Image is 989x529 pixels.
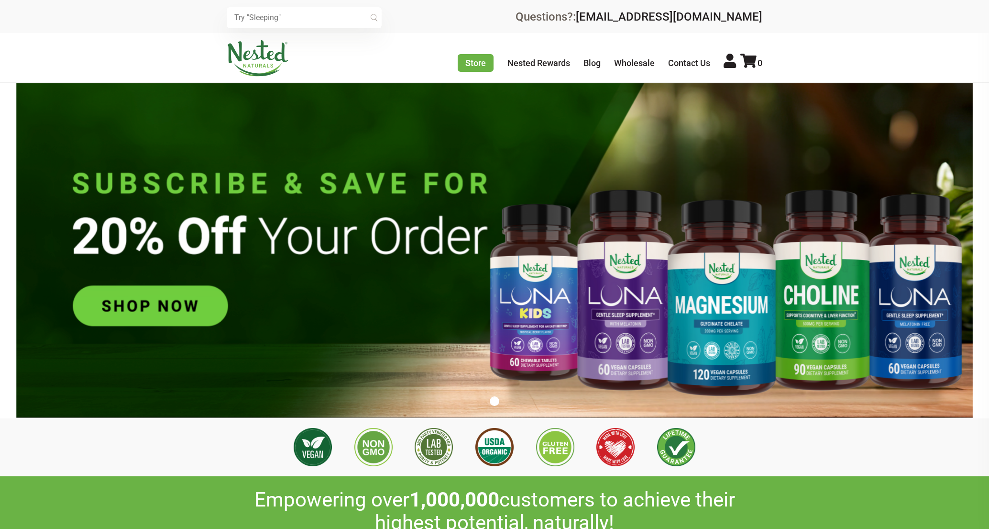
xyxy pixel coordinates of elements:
[758,58,762,68] span: 0
[16,83,973,418] img: Untitled_design_76.png
[668,58,710,68] a: Contact Us
[507,58,570,68] a: Nested Rewards
[354,428,393,466] img: Non GMO
[227,7,382,28] input: Try "Sleeping"
[576,10,762,23] a: [EMAIL_ADDRESS][DOMAIN_NAME]
[490,396,499,406] button: 1 of 1
[409,488,499,511] span: 1,000,000
[516,11,762,23] div: Questions?:
[475,428,514,466] img: USDA Organic
[294,428,332,466] img: Vegan
[740,58,762,68] a: 0
[583,58,601,68] a: Blog
[657,428,695,466] img: Lifetime Guarantee
[415,428,453,466] img: 3rd Party Lab Tested
[458,54,494,72] a: Store
[596,428,635,466] img: Made with Love
[536,428,574,466] img: Gluten Free
[614,58,655,68] a: Wholesale
[227,40,289,77] img: Nested Naturals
